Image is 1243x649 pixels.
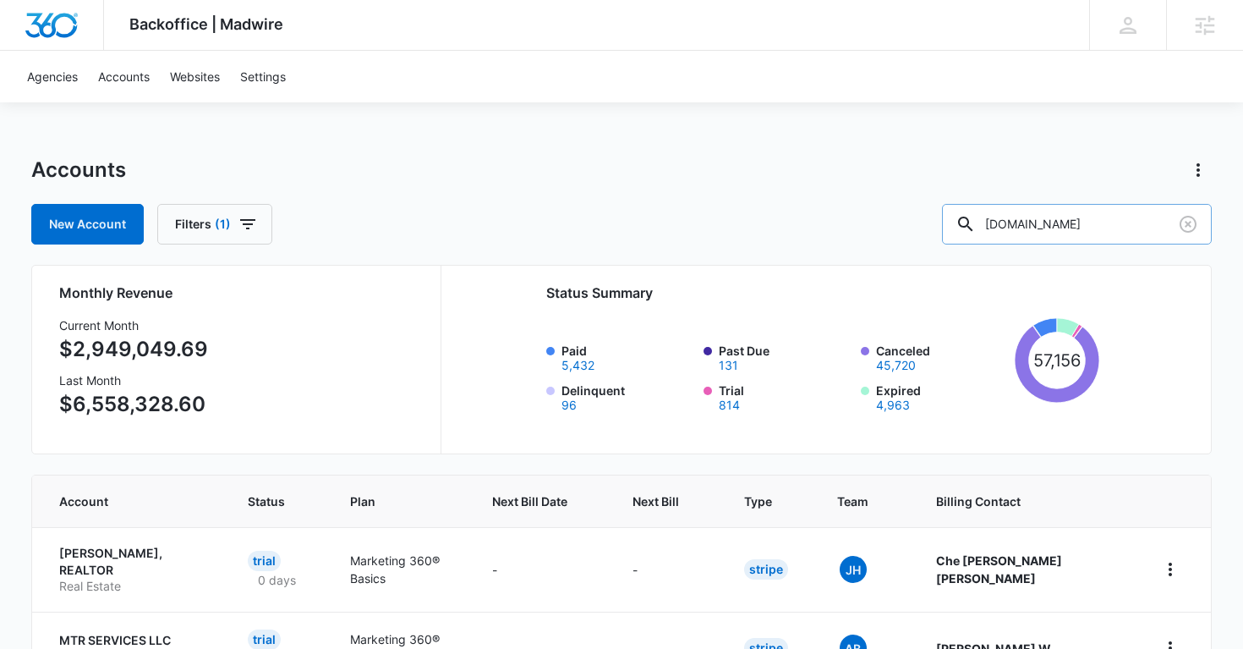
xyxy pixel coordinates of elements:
span: Next Bill Date [492,492,567,510]
button: Expired [876,399,910,411]
div: Trial [248,551,281,571]
span: Status [248,492,285,510]
h2: Monthly Revenue [59,283,420,303]
strong: Che [PERSON_NAME] [PERSON_NAME] [936,553,1062,586]
td: - [472,527,612,612]
h3: Last Month [59,371,208,389]
button: Trial [719,399,740,411]
label: Delinquent [561,382,693,411]
label: Expired [876,382,1008,411]
p: Real Estate [59,578,207,595]
span: Team [837,492,871,510]
h1: Accounts [31,157,126,183]
button: Delinquent [561,399,577,411]
button: home [1157,556,1184,583]
label: Trial [719,382,851,411]
span: Backoffice | Madwire [129,15,283,33]
div: Stripe [744,559,788,580]
a: Settings [230,51,296,102]
button: Canceled [876,360,916,371]
a: Agencies [17,51,88,102]
span: Type [744,492,772,510]
p: [PERSON_NAME], REALTOR [59,545,207,578]
button: Past Due [719,360,738,371]
button: Clear [1175,211,1202,238]
span: Next Bill [632,492,679,510]
label: Canceled [876,342,1008,371]
a: [PERSON_NAME], REALTORReal Estate [59,545,207,595]
button: Actions [1185,157,1212,184]
span: Plan [350,492,452,510]
a: Accounts [88,51,160,102]
span: (1) [215,218,231,230]
label: Paid [561,342,693,371]
a: New Account [31,204,144,245]
p: MTR SERVICES LLC [59,632,207,649]
span: Account [59,492,183,510]
span: Billing Contact [936,492,1117,510]
a: Websites [160,51,230,102]
h3: Current Month [59,316,208,334]
h2: Status Summary [546,283,1099,303]
p: $6,558,328.60 [59,389,208,420]
td: - [612,527,724,612]
span: JH [840,556,867,583]
p: 0 days [248,571,306,589]
button: Paid [561,360,594,371]
p: Marketing 360® Basics [350,552,452,587]
p: $2,949,049.69 [59,334,208,365]
tspan: 57,156 [1033,350,1081,371]
input: Search [942,204,1212,245]
button: Filters(1) [157,204,272,245]
label: Past Due [719,342,851,371]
